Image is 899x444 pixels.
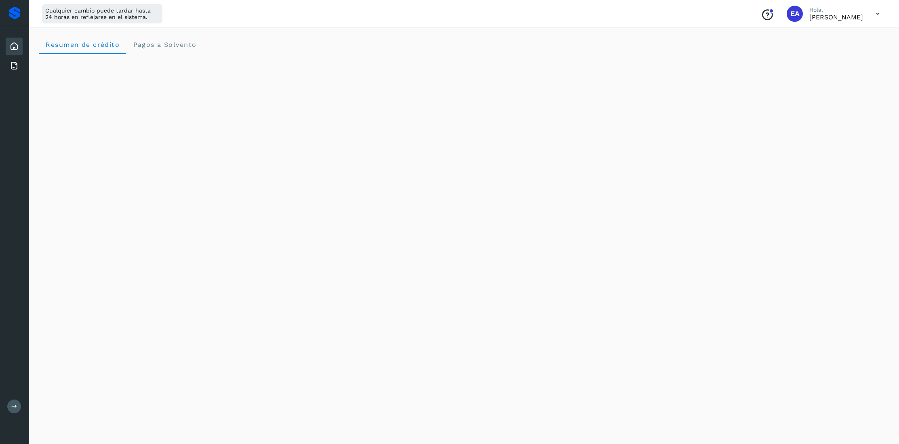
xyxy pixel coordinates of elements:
div: Inicio [6,38,23,55]
div: Cualquier cambio puede tardar hasta 24 horas en reflejarse en el sistema. [42,4,162,23]
span: Resumen de crédito [45,41,120,48]
p: Hola, [809,6,863,13]
div: Facturas [6,57,23,75]
span: Pagos a Solvento [133,41,196,48]
p: Esteban Acevedo [809,13,863,21]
